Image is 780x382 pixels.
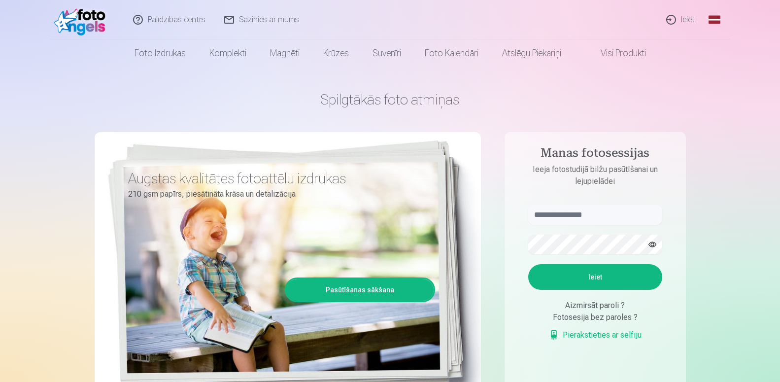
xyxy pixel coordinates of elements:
[198,39,258,67] a: Komplekti
[528,312,662,323] div: Fotosesija bez paroles ?
[573,39,658,67] a: Visi produkti
[413,39,490,67] a: Foto kalendāri
[528,264,662,290] button: Ieiet
[518,164,672,187] p: Ieeja fotostudijā bilžu pasūtīšanai un lejupielādei
[128,170,428,187] h3: Augstas kvalitātes fotoattēlu izdrukas
[311,39,361,67] a: Krūzes
[549,329,642,341] a: Pierakstieties ar selfiju
[95,91,686,108] h1: Spilgtākās foto atmiņas
[258,39,311,67] a: Magnēti
[361,39,413,67] a: Suvenīri
[286,279,434,301] a: Pasūtīšanas sākšana
[128,187,428,201] p: 210 gsm papīrs, piesātināta krāsa un detalizācija
[123,39,198,67] a: Foto izdrukas
[528,300,662,312] div: Aizmirsāt paroli ?
[490,39,573,67] a: Atslēgu piekariņi
[54,4,111,35] img: /fa1
[518,146,672,164] h4: Manas fotosessijas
